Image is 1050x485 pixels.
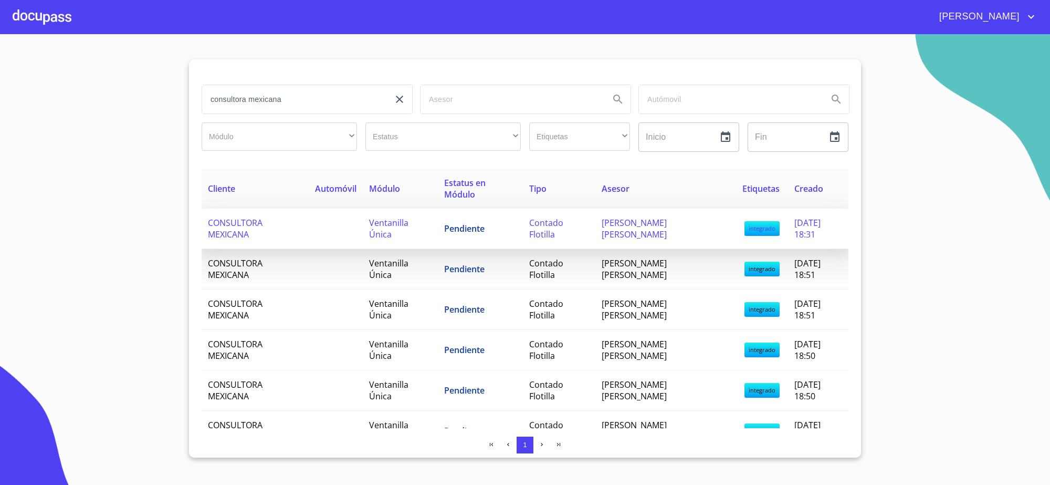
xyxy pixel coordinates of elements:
[369,379,408,402] span: Ventanilla Única
[529,183,547,194] span: Tipo
[421,85,601,113] input: search
[208,419,262,442] span: CONSULTORA MEXICANA
[744,383,780,398] span: integrado
[529,379,563,402] span: Contado Flotilla
[639,85,820,113] input: search
[369,298,408,321] span: Ventanilla Única
[794,379,821,402] span: [DATE] 18:50
[208,217,262,240] span: CONSULTORA MEXICANA
[744,302,780,317] span: integrado
[931,8,1025,25] span: [PERSON_NAME]
[602,379,667,402] span: [PERSON_NAME] [PERSON_NAME]
[444,263,485,275] span: Pendiente
[208,379,262,402] span: CONSULTORA MEXICANA
[444,425,485,437] span: Pendiente
[517,437,533,453] button: 1
[202,122,357,151] div: ​
[315,183,356,194] span: Automóvil
[369,338,408,362] span: Ventanilla Única
[208,298,262,321] span: CONSULTORA MEXICANA
[529,122,630,151] div: ​
[208,183,235,194] span: Cliente
[444,304,485,315] span: Pendiente
[529,338,563,362] span: Contado Flotilla
[529,419,563,442] span: Contado Flotilla
[444,177,486,200] span: Estatus en Módulo
[387,87,412,112] button: clear input
[444,385,485,396] span: Pendiente
[744,343,780,357] span: integrado
[794,217,821,240] span: [DATE] 18:31
[794,419,821,442] span: [DATE] 18:44
[931,8,1037,25] button: account of current user
[529,257,563,281] span: Contado Flotilla
[742,183,780,194] span: Etiquetas
[529,217,563,240] span: Contado Flotilla
[369,419,408,442] span: Ventanilla Única
[602,257,667,281] span: [PERSON_NAME] [PERSON_NAME]
[602,419,667,442] span: [PERSON_NAME] [PERSON_NAME]
[824,87,849,112] button: Search
[369,217,408,240] span: Ventanilla Única
[602,338,667,362] span: [PERSON_NAME] [PERSON_NAME]
[523,441,527,449] span: 1
[602,217,667,240] span: [PERSON_NAME] [PERSON_NAME]
[744,424,780,438] span: integrado
[444,223,485,234] span: Pendiente
[744,262,780,276] span: integrado
[369,257,408,281] span: Ventanilla Única
[605,87,631,112] button: Search
[202,85,383,113] input: search
[208,257,262,281] span: CONSULTORA MEXICANA
[444,344,485,356] span: Pendiente
[365,122,521,151] div: ​
[529,298,563,321] span: Contado Flotilla
[794,298,821,321] span: [DATE] 18:51
[794,183,823,194] span: Creado
[208,338,262,362] span: CONSULTORA MEXICANA
[602,183,629,194] span: Asesor
[602,298,667,321] span: [PERSON_NAME] [PERSON_NAME]
[794,338,821,362] span: [DATE] 18:50
[744,221,780,236] span: integrado
[369,183,400,194] span: Módulo
[794,257,821,281] span: [DATE] 18:51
